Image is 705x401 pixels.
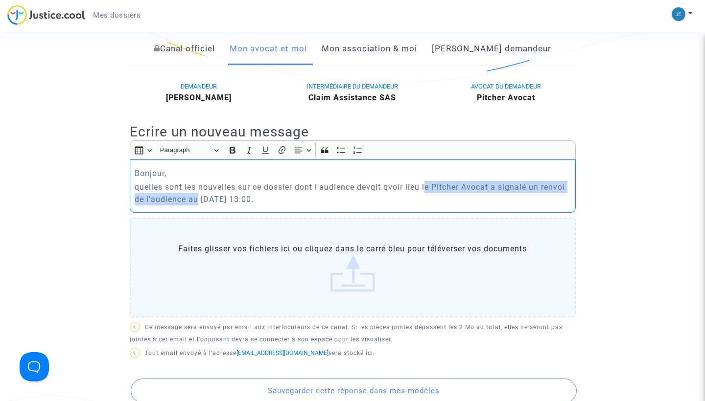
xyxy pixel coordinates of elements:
[432,33,551,65] a: [PERSON_NAME] demandeur
[154,33,215,65] a: Canal officiel
[160,144,211,156] span: Paragraph
[130,140,576,159] div: Editor toolbar
[7,5,85,25] img: jc-logo.svg
[85,8,148,22] a: Mes dossiers
[166,93,232,102] b: [PERSON_NAME]
[130,159,576,213] div: Rich Text Editor, main
[133,351,136,356] span: ?
[130,123,576,140] h2: Ecrire un nouveau message
[477,93,535,102] b: Pitcher Avocat
[322,33,417,65] a: Mon association & moi
[181,83,217,90] span: DEMANDEUR
[20,352,49,381] iframe: Help Scout Beacon - Open
[672,7,685,21] img: 519aa1b5de5ceb47801ecd341d53d6a4
[230,33,307,65] a: Mon avocat et moi
[135,167,570,179] p: Bonjour,
[130,321,576,346] p: Ce message sera envoyé par email aux interlocuteurs de ce canal. Si les pièces jointes dépassent ...
[156,143,223,158] button: Paragraph
[236,350,329,356] a: [EMAIL_ADDRESS][DOMAIN_NAME]
[308,93,396,102] b: Claim Assistance SAS
[93,11,141,20] span: Mes dossiers
[471,83,541,90] span: AVOCAT DU DEMANDEUR
[130,347,576,359] p: Tout email envoyé à l'adresse sera stocké ici.
[133,325,136,330] span: ?
[135,181,570,205] p: quelles sont les nouvelles sur ce dossier dont l'audience devqit qvoir lieu le Pitcher Avocat a s...
[307,83,398,90] span: INTERMÉDIAIRE DU DEMANDEUR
